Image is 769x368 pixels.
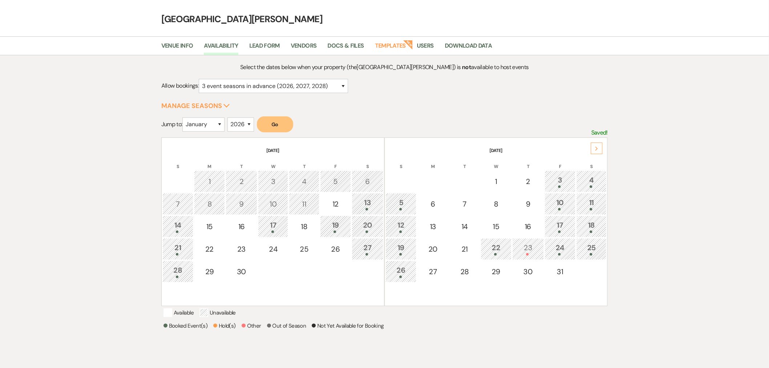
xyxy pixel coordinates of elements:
div: 8 [198,199,221,209]
a: Users [417,41,434,55]
div: 4 [293,176,315,187]
th: [DATE] [386,139,607,154]
p: Select the dates below when your property (the [GEOGRAPHIC_DATA][PERSON_NAME] ) is available to h... [217,63,552,72]
div: 7 [454,199,476,209]
div: 2 [516,176,540,187]
div: 21 [454,244,476,255]
p: Available [164,308,194,317]
div: 8 [485,199,508,209]
div: 12 [324,199,347,209]
div: 15 [198,221,221,232]
th: T [289,155,319,170]
div: 18 [580,220,603,233]
div: 25 [293,244,315,255]
h4: [GEOGRAPHIC_DATA][PERSON_NAME] [123,13,646,25]
th: F [545,155,576,170]
th: F [320,155,351,170]
p: Not Yet Available for Booking [312,321,383,330]
div: 26 [324,244,347,255]
div: 6 [421,199,445,209]
a: Availability [204,41,238,55]
p: Other [242,321,261,330]
div: 14 [166,220,189,233]
div: 3 [549,175,572,188]
div: 13 [356,197,379,211]
div: 31 [549,266,572,277]
p: Out of Season [267,321,306,330]
a: Docs & Files [328,41,364,55]
th: W [481,155,512,170]
div: 6 [356,176,379,187]
div: 20 [356,220,379,233]
th: T [226,155,257,170]
span: Allow bookings: [161,82,199,90]
div: 5 [324,176,347,187]
div: 27 [421,266,445,277]
div: 26 [390,265,412,278]
th: S [576,155,607,170]
th: T [512,155,544,170]
div: 30 [230,266,253,277]
th: S [162,155,193,170]
th: S [352,155,383,170]
th: [DATE] [162,139,383,154]
strong: New [403,39,413,49]
div: 11 [580,197,603,211]
strong: not [462,63,471,71]
div: 2 [230,176,253,187]
div: 24 [262,244,284,255]
div: 12 [390,220,412,233]
div: 29 [485,266,508,277]
div: 21 [166,242,189,256]
div: 17 [549,220,572,233]
div: 28 [454,266,476,277]
div: 20 [421,244,445,255]
div: 23 [516,242,540,256]
div: 23 [230,244,253,255]
div: 22 [485,242,508,256]
div: 16 [516,221,540,232]
a: Venue Info [161,41,193,55]
div: 30 [516,266,540,277]
div: 10 [549,197,572,211]
div: 11 [293,199,315,209]
div: 9 [516,199,540,209]
th: M [194,155,225,170]
div: 25 [580,242,603,256]
div: 29 [198,266,221,277]
button: Go [257,116,293,132]
div: 22 [198,244,221,255]
span: Jump to: [161,120,182,128]
th: M [417,155,449,170]
div: 3 [262,176,284,187]
a: Download Data [445,41,492,55]
div: 19 [390,242,412,256]
button: Manage Seasons [161,103,230,109]
th: S [386,155,416,170]
th: W [258,155,288,170]
div: 16 [230,221,253,232]
div: 19 [324,220,347,233]
div: 17 [262,220,284,233]
div: 28 [166,265,189,278]
p: Booked Event(s) [164,321,208,330]
p: Saved! [591,128,608,137]
a: Templates [375,41,406,55]
div: 14 [454,221,476,232]
div: 4 [580,175,603,188]
div: 1 [485,176,508,187]
div: 13 [421,221,445,232]
div: 15 [485,221,508,232]
div: 1 [198,176,221,187]
div: 9 [230,199,253,209]
div: 18 [293,221,315,232]
th: T [450,155,480,170]
div: 10 [262,199,284,209]
div: 24 [549,242,572,256]
div: 7 [166,199,189,209]
a: Lead Form [249,41,280,55]
div: 5 [390,197,412,211]
a: Vendors [291,41,317,55]
p: Hold(s) [213,321,236,330]
div: 27 [356,242,379,256]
